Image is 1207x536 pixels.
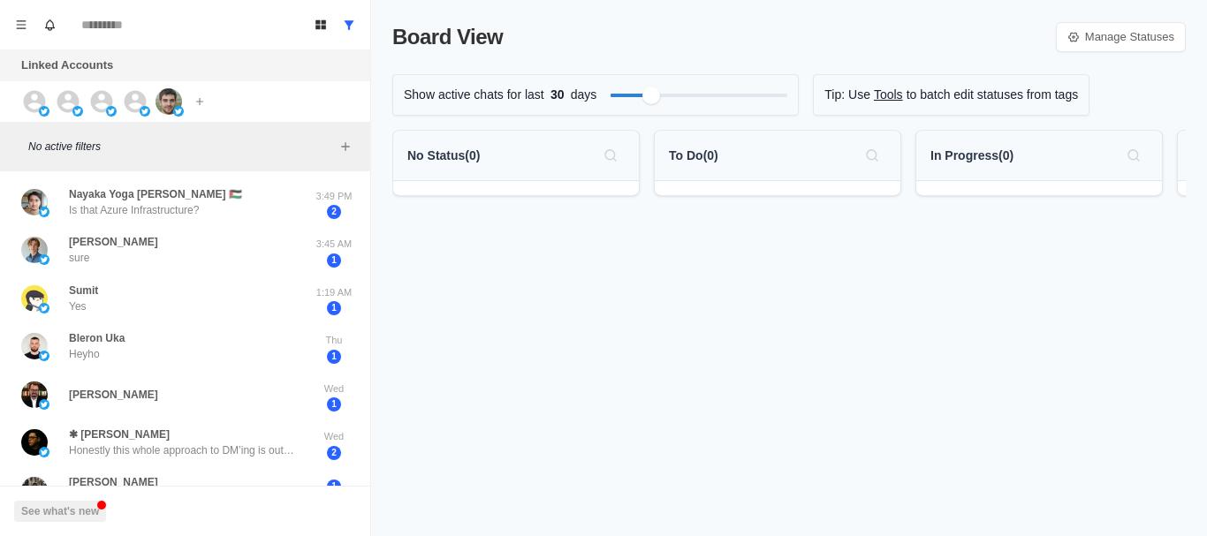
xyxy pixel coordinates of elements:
[312,381,356,396] p: Wed
[69,234,158,250] p: [PERSON_NAME]
[312,429,356,444] p: Wed
[39,447,49,457] img: picture
[21,429,48,456] img: picture
[14,501,106,522] button: See what's new
[571,86,597,104] p: days
[404,86,544,104] p: Show active chats for last
[335,11,363,39] button: Show all conversations
[307,11,335,39] button: Board View
[72,106,83,117] img: picture
[312,237,356,252] p: 3:45 AM
[312,333,356,348] p: Thu
[327,301,341,315] span: 1
[189,91,210,112] button: Add account
[21,285,48,312] img: picture
[327,446,341,460] span: 2
[28,139,335,155] p: No active filters
[69,387,158,403] p: [PERSON_NAME]
[21,237,48,263] img: picture
[824,86,870,104] p: Tip: Use
[335,136,356,157] button: Add filters
[1056,22,1186,52] a: Manage Statuses
[21,477,48,503] img: picture
[21,189,48,215] img: picture
[69,474,158,490] p: [PERSON_NAME]
[21,57,113,74] p: Linked Accounts
[312,285,356,300] p: 1:19 AM
[596,141,625,170] button: Search
[69,186,242,202] p: Nayaka Yoga [PERSON_NAME] 🇵🇸
[69,298,87,314] p: Yes
[21,381,48,408] img: picture
[544,86,571,104] span: 30
[407,147,480,165] p: No Status ( 0 )
[39,399,49,410] img: picture
[156,88,182,115] img: picture
[327,253,341,268] span: 1
[669,147,718,165] p: To Do ( 0 )
[39,303,49,313] img: picture
[642,87,660,104] div: Filter by activity days
[69,330,125,346] p: Bleron Uka
[858,141,886,170] button: Search
[874,86,903,104] a: Tools
[312,189,356,204] p: 3:49 PM
[907,86,1079,104] p: to batch edit statuses from tags
[69,283,98,298] p: Sumit
[327,205,341,219] span: 2
[39,207,49,217] img: picture
[1120,141,1148,170] button: Search
[327,397,341,411] span: 1
[140,106,150,117] img: picture
[39,351,49,361] img: picture
[39,106,49,117] img: picture
[69,427,170,442] p: ✱ [PERSON_NAME]
[930,147,1013,165] p: In Progress ( 0 )
[7,11,35,39] button: Menu
[69,202,199,218] p: Is that Azure Infrastructure?
[39,254,49,265] img: picture
[106,106,117,117] img: picture
[69,442,299,458] p: Honestly this whole approach to DM’ing is outdated altogether but if you; Remove the “We’ve build...
[69,346,100,362] p: Heyho
[21,333,48,359] img: picture
[327,479,341,494] span: 1
[69,250,89,266] p: sure
[392,21,503,53] p: Board View
[327,350,341,364] span: 1
[173,106,184,117] img: picture
[35,11,64,39] button: Notifications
